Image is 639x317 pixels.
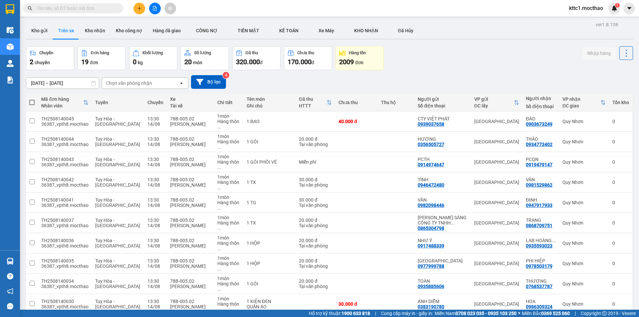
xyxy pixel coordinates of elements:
[170,284,211,289] div: [PERSON_NAME]
[474,281,519,286] div: [GEOGRAPHIC_DATA]
[335,46,384,70] button: Hàng tồn2009đơn
[526,162,552,167] div: 0919479147
[612,139,629,144] div: 0
[247,261,292,266] div: 1 HỘP
[247,96,292,102] div: Tên món
[142,51,163,55] div: Khối lượng
[170,157,211,162] div: 78B-005.02
[299,159,332,165] div: Miễn phí
[35,60,50,65] span: chuyến
[299,197,332,203] div: 30.000 đ
[196,28,218,33] span: CÔNG NỢ
[7,258,14,265] img: warehouse-icon
[217,195,240,200] div: 1 món
[564,4,608,12] span: kttc1.mocthao
[418,142,444,147] div: 0356505727
[611,5,617,11] img: icon-new-feature
[7,288,13,294] span: notification
[95,157,140,167] span: Tuy Hòa - [GEOGRAPHIC_DATA]
[217,134,240,139] div: 1 món
[217,240,240,251] div: Hàng thông thường
[95,100,141,105] div: Tuyến
[147,304,163,309] div: 14/08
[260,60,263,65] span: đ
[418,215,468,226] div: ĐẶNG VĂN SÁNG CÔNG TY TNHH MEDLATEC VIỆT NAM
[106,80,152,86] div: Chọn văn phòng nhận
[526,157,556,162] div: PCQN
[133,3,145,14] button: plus
[53,23,80,39] button: Trên xe
[147,278,163,284] div: 13:30
[217,205,221,211] span: ...
[612,240,629,246] div: 0
[80,23,110,39] button: Kho nhận
[217,261,240,271] div: Hàng thông thường
[147,177,163,182] div: 13:30
[217,301,240,312] div: Hàng thông thường
[526,304,552,309] div: 0986309324
[339,58,354,66] span: 2009
[612,159,629,165] div: 0
[95,197,140,208] span: Tuy Hòa - [GEOGRAPHIC_DATA]
[299,177,332,182] div: 30.000 đ
[319,28,334,33] span: Xe Máy
[147,218,163,223] div: 13:30
[247,299,292,304] div: 1 KIỆN ĐEN
[526,96,556,101] div: Người nhận
[41,203,89,208] div: 36387_vpth8.mocthao
[147,157,163,162] div: 13:30
[217,235,240,240] div: 1 món
[37,5,115,12] input: Tìm tên, số ĐT hoặc mã đơn
[375,310,376,317] span: |
[217,139,240,150] div: Hàng thông thường
[526,218,556,223] div: TRẠNG
[279,28,299,33] span: KẾ TOÁN
[170,197,211,203] div: 78B-005.02
[312,60,314,65] span: đ
[236,58,260,66] span: 320.000
[338,301,374,307] div: 30.000 đ
[474,220,519,226] div: [GEOGRAPHIC_DATA]
[582,47,616,59] button: Nhập hàng
[526,136,556,142] div: THẢO
[147,223,163,228] div: 14/08
[418,197,468,203] div: VÂN
[474,200,519,205] div: [GEOGRAPHIC_DATA]
[217,165,221,170] span: ...
[297,51,314,55] div: Chưa thu
[170,263,211,269] div: [PERSON_NAME]
[7,43,14,50] img: warehouse-icon
[247,304,292,309] div: QUẦN ÁO
[147,23,186,39] button: Hàng đã giao
[41,278,89,284] div: TH2508140034
[526,177,556,182] div: VÂN
[355,60,363,65] span: đơn
[526,223,552,228] div: 0868709751
[299,243,332,248] div: Tại văn phòng
[418,162,444,167] div: 0914974647
[612,220,629,226] div: 0
[95,299,140,309] span: Tuy Hòa - [GEOGRAPHIC_DATA]
[129,46,177,70] button: Khối lượng0kg
[299,258,332,263] div: 20.000 đ
[288,58,312,66] span: 170.000
[41,238,89,243] div: TH2508140036
[612,200,629,205] div: 0
[184,58,192,66] span: 20
[170,103,211,108] div: Tài xế
[247,180,292,185] div: 1 TX
[526,104,556,109] div: Số điện thoại
[526,203,552,208] div: 0947917933
[191,75,226,89] button: Bộ lọc
[562,103,600,108] div: ĐC giao
[309,310,370,317] span: Hỗ trợ kỹ thuật:
[526,182,552,188] div: 0981529862
[418,136,468,142] div: HƯƠNG
[41,136,89,142] div: TH2508140044
[522,310,570,317] span: Miền Bắc
[299,182,332,188] div: Tại văn phòng
[170,96,211,102] div: Xe
[147,121,163,127] div: 14/08
[90,60,98,65] span: đơn
[41,177,89,182] div: TH2508140042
